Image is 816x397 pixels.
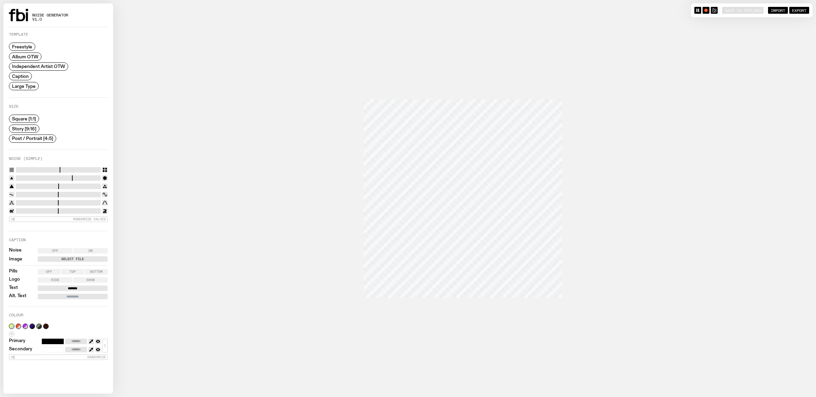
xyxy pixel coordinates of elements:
button: ↕ [102,339,108,352]
label: Primary [9,339,25,344]
button: Save to Payload [722,7,764,14]
span: On [88,249,93,253]
span: Post / Portrait [4:5] [12,136,53,141]
span: Top [70,270,76,273]
span: Noise Generator [32,13,68,17]
span: Bottom [90,270,102,273]
span: Export [792,8,806,12]
span: Square [1:1] [12,116,36,121]
label: Noise [9,248,22,254]
span: Caption [12,74,29,79]
span: Independent Artist OTW [12,64,65,69]
span: Import [771,8,785,12]
label: Secondary [9,347,32,352]
span: Freestyle [12,44,32,49]
label: Template [9,33,28,36]
span: Hide [51,278,59,282]
label: Alt. Text [9,294,26,299]
button: Import [768,7,788,14]
label: Pills [9,269,17,275]
label: Logo [9,277,20,283]
button: Export [789,7,809,14]
button: Randomise [9,354,108,360]
span: Save to Payload [725,8,761,12]
button: Randomise Values [9,217,108,222]
span: Show [86,278,95,282]
label: Colour [9,313,23,317]
label: Select File [39,256,106,262]
label: Noise (Simple) [9,157,42,161]
span: Album OTW [12,54,38,59]
label: Caption [9,238,26,242]
label: Image [9,257,22,261]
span: Large Type [12,83,36,89]
span: Story [9:16] [12,126,36,131]
span: v1.0 [32,17,68,21]
label: Text [9,285,18,291]
span: Off [52,249,58,253]
span: Randomise [87,355,106,359]
label: Size [9,105,19,108]
span: Off [46,270,52,273]
span: Randomise Values [73,217,106,221]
